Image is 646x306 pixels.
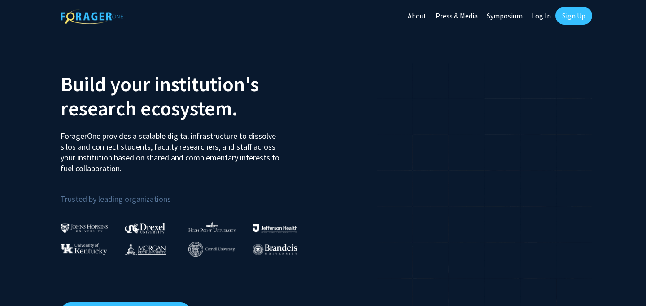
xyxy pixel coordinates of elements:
img: ForagerOne Logo [61,9,123,24]
img: Drexel University [125,223,165,233]
img: Thomas Jefferson University [253,224,297,233]
a: Sign Up [555,7,592,25]
img: High Point University [188,221,236,232]
p: ForagerOne provides a scalable digital infrastructure to dissolve silos and connect students, fac... [61,124,286,174]
img: Johns Hopkins University [61,223,108,233]
h2: Build your institution's research ecosystem. [61,72,316,120]
img: Cornell University [188,242,235,257]
img: Morgan State University [125,243,166,255]
img: Brandeis University [253,244,297,255]
p: Trusted by leading organizations [61,181,316,206]
img: University of Kentucky [61,243,107,255]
